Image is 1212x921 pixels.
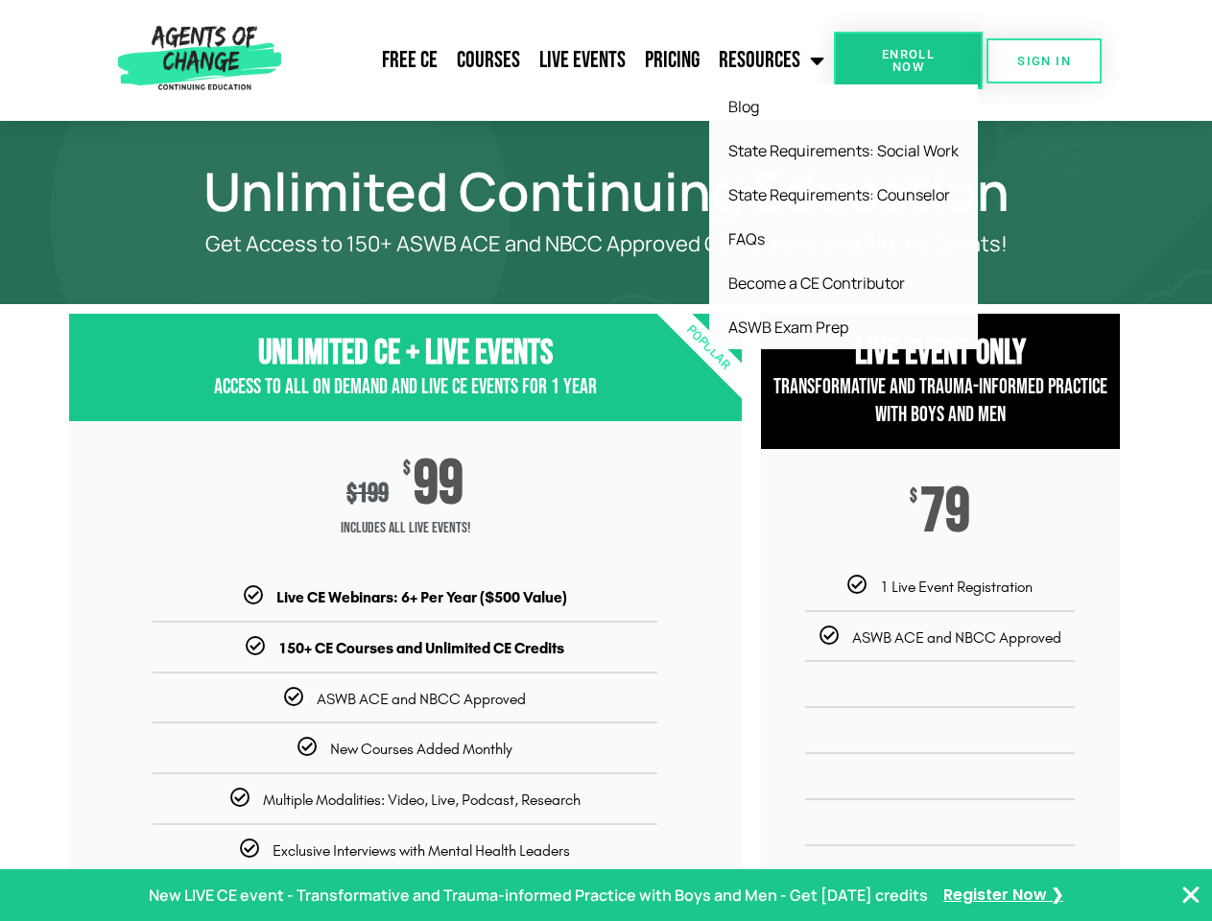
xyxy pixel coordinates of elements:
[709,129,978,173] a: State Requirements: Social Work
[943,882,1063,909] a: Register Now ❯
[59,169,1153,213] h1: Unlimited Continuing Education
[69,509,742,548] span: Includes ALL Live Events!
[346,478,389,509] div: 199
[852,628,1061,647] span: ASWB ACE and NBCC Approved
[149,882,928,909] p: New LIVE CE event - Transformative and Trauma-informed Practice with Boys and Men - Get [DATE] cr...
[372,36,447,84] a: Free CE
[278,639,564,657] b: 150+ CE Courses and Unlimited CE Credits
[214,374,597,400] span: Access to All On Demand and Live CE Events for 1 year
[289,36,834,84] nav: Menu
[834,32,983,89] a: Enroll Now
[317,690,526,708] span: ASWB ACE and NBCC Approved
[709,217,978,261] a: FAQs
[761,333,1120,374] h3: Live Event Only
[597,237,819,459] div: Popular
[865,48,952,73] span: Enroll Now
[773,374,1107,428] span: Transformative and Trauma-informed Practice with Boys and Men
[635,36,709,84] a: Pricing
[69,333,742,374] h3: Unlimited CE + Live Events
[709,261,978,305] a: Become a CE Contributor
[880,578,1033,596] span: 1 Live Event Registration
[709,36,834,84] a: Resources
[1017,55,1071,67] span: SIGN IN
[530,36,635,84] a: Live Events
[263,791,581,809] span: Multiple Modalities: Video, Live, Podcast, Research
[910,487,917,507] span: $
[447,36,530,84] a: Courses
[276,588,567,606] b: Live CE Webinars: 6+ Per Year ($500 Value)
[709,173,978,217] a: State Requirements: Counselor
[273,841,570,860] span: Exclusive Interviews with Mental Health Leaders
[1179,884,1202,907] button: Close Banner
[920,487,970,537] span: 79
[346,478,357,509] span: $
[986,38,1102,83] a: SIGN IN
[414,460,463,509] span: 99
[136,232,1077,256] p: Get Access to 150+ ASWB ACE and NBCC Approved CE Courses and All Live Events!
[330,740,512,758] span: New Courses Added Monthly
[709,84,978,129] a: Blog
[709,84,978,349] ul: Resources
[709,305,978,349] a: ASWB Exam Prep
[403,460,411,479] span: $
